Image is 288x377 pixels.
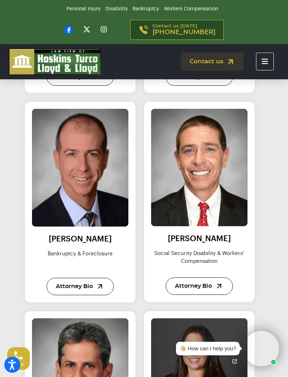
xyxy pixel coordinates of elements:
a: Contact us [DATE][PHONE_NUMBER] [130,20,224,40]
a: Disability [106,6,128,11]
img: Colin Lloyd [32,109,128,227]
a: Personal Injury [66,6,101,11]
img: logo [9,48,101,75]
p: Contact us [DATE] [153,24,215,36]
a: Bankruptcy [133,6,159,11]
a: Attorney Bio [47,278,114,295]
a: Attorney Bio [166,277,233,295]
a: Open chat [227,354,242,369]
a: Workers Compensation [164,6,218,11]
p: Bankruptcy & foreclosure [32,250,128,267]
button: Toggle navigation [256,53,274,70]
a: [PERSON_NAME] [168,235,231,243]
span: [PHONE_NUMBER] [153,29,215,36]
img: ian_lloyd [151,109,247,227]
p: Social security disability & workers’ compensation [151,250,247,267]
a: Contact us [181,53,244,71]
div: 👋🏼 How can I help you? [180,345,236,353]
a: [PERSON_NAME] [49,235,112,243]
